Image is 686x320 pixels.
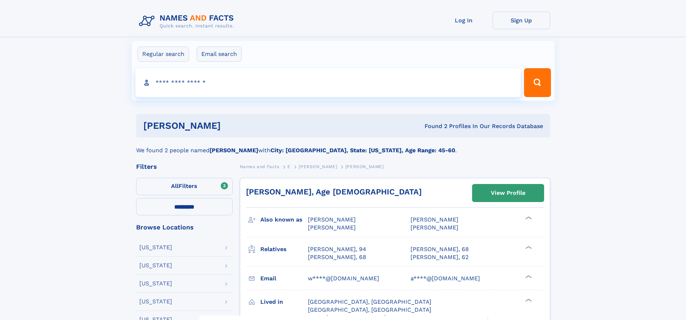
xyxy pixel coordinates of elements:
[197,47,242,62] label: Email search
[171,183,179,189] span: All
[299,164,337,169] span: [PERSON_NAME]
[524,274,532,279] div: ❯
[472,184,544,202] a: View Profile
[139,281,172,286] div: [US_STATE]
[435,12,493,29] a: Log In
[270,147,455,154] b: City: [GEOGRAPHIC_DATA], State: [US_STATE], Age Range: 45-60
[287,162,291,171] a: E
[260,243,308,255] h3: Relatives
[138,47,189,62] label: Regular search
[139,299,172,304] div: [US_STATE]
[308,245,366,253] a: [PERSON_NAME], 94
[260,296,308,308] h3: Lived in
[136,12,240,31] img: Logo Names and Facts
[411,245,469,253] a: [PERSON_NAME], 68
[240,162,279,171] a: Names and Facts
[136,224,233,231] div: Browse Locations
[411,253,468,261] a: [PERSON_NAME], 62
[260,272,308,285] h3: Email
[139,263,172,268] div: [US_STATE]
[308,253,366,261] a: [PERSON_NAME], 68
[210,147,258,154] b: [PERSON_NAME]
[491,185,525,201] div: View Profile
[135,68,521,97] input: search input
[323,122,543,130] div: Found 2 Profiles In Our Records Database
[136,163,233,170] div: Filters
[493,12,550,29] a: Sign Up
[308,224,356,231] span: [PERSON_NAME]
[411,216,458,223] span: [PERSON_NAME]
[524,68,551,97] button: Search Button
[308,298,431,305] span: [GEOGRAPHIC_DATA], [GEOGRAPHIC_DATA]
[524,216,532,220] div: ❯
[136,137,550,155] div: We found 2 people named with .
[308,306,431,313] span: [GEOGRAPHIC_DATA], [GEOGRAPHIC_DATA]
[139,245,172,250] div: [US_STATE]
[524,298,532,302] div: ❯
[308,216,356,223] span: [PERSON_NAME]
[287,164,291,169] span: E
[143,121,323,130] h1: [PERSON_NAME]
[299,162,337,171] a: [PERSON_NAME]
[411,224,458,231] span: [PERSON_NAME]
[345,164,384,169] span: [PERSON_NAME]
[246,187,422,196] a: [PERSON_NAME], Age [DEMOGRAPHIC_DATA]
[524,245,532,250] div: ❯
[136,178,233,195] label: Filters
[260,214,308,226] h3: Also known as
